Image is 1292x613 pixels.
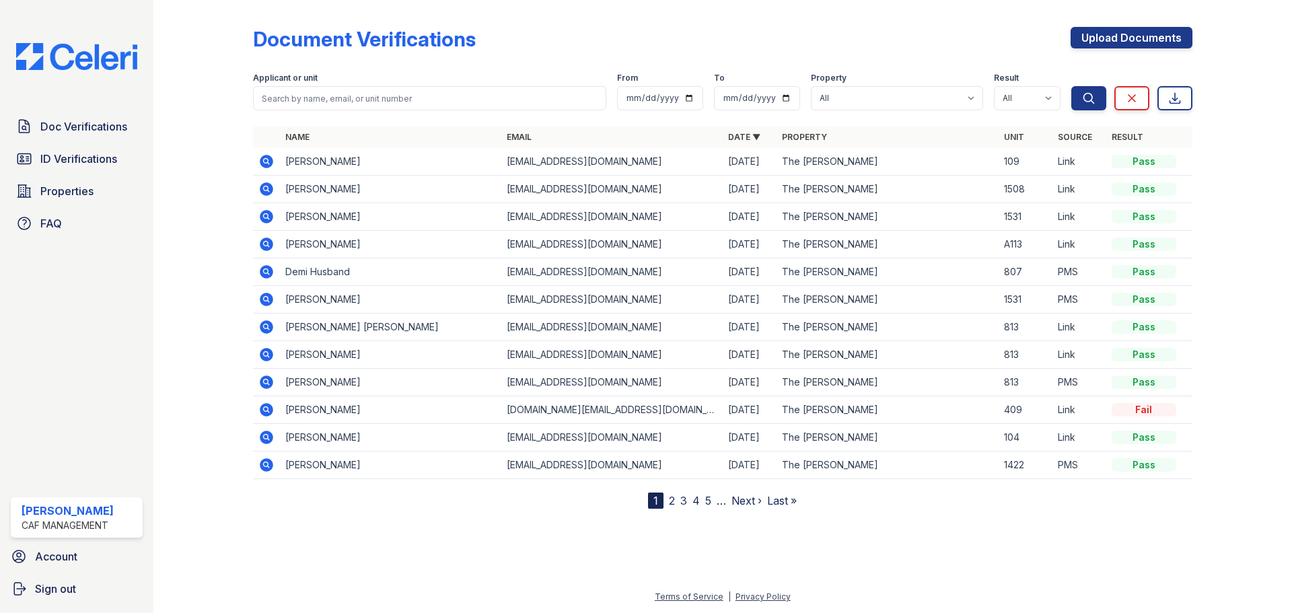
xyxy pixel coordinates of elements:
[648,493,663,509] div: 1
[22,519,114,532] div: CAF Management
[501,176,723,203] td: [EMAIL_ADDRESS][DOMAIN_NAME]
[40,151,117,167] span: ID Verifications
[501,231,723,258] td: [EMAIL_ADDRESS][DOMAIN_NAME]
[669,494,675,507] a: 2
[777,314,998,341] td: The [PERSON_NAME]
[253,86,606,110] input: Search by name, email, or unit number
[777,424,998,452] td: The [PERSON_NAME]
[1052,203,1106,231] td: Link
[1112,458,1176,472] div: Pass
[280,176,501,203] td: [PERSON_NAME]
[280,396,501,424] td: [PERSON_NAME]
[22,503,114,519] div: [PERSON_NAME]
[1112,348,1176,361] div: Pass
[723,148,777,176] td: [DATE]
[280,369,501,396] td: [PERSON_NAME]
[1052,148,1106,176] td: Link
[1112,265,1176,279] div: Pass
[999,396,1052,424] td: 409
[280,286,501,314] td: [PERSON_NAME]
[1052,396,1106,424] td: Link
[501,314,723,341] td: [EMAIL_ADDRESS][DOMAIN_NAME]
[723,258,777,286] td: [DATE]
[767,494,797,507] a: Last »
[285,132,310,142] a: Name
[5,543,148,570] a: Account
[1112,238,1176,251] div: Pass
[1052,314,1106,341] td: Link
[1052,369,1106,396] td: PMS
[617,73,638,83] label: From
[999,452,1052,479] td: 1422
[1112,431,1176,444] div: Pass
[1052,176,1106,203] td: Link
[501,286,723,314] td: [EMAIL_ADDRESS][DOMAIN_NAME]
[777,396,998,424] td: The [PERSON_NAME]
[1112,132,1143,142] a: Result
[253,73,318,83] label: Applicant or unit
[735,591,791,602] a: Privacy Policy
[994,73,1019,83] label: Result
[811,73,847,83] label: Property
[280,424,501,452] td: [PERSON_NAME]
[777,148,998,176] td: The [PERSON_NAME]
[1004,132,1024,142] a: Unit
[5,575,148,602] button: Sign out
[777,286,998,314] td: The [PERSON_NAME]
[999,286,1052,314] td: 1531
[1112,293,1176,306] div: Pass
[280,452,501,479] td: [PERSON_NAME]
[1052,231,1106,258] td: Link
[11,145,143,172] a: ID Verifications
[714,73,725,83] label: To
[5,43,148,70] img: CE_Logo_Blue-a8612792a0a2168367f1c8372b55b34899dd931a85d93a1a3d3e32e68fde9ad4.png
[782,132,827,142] a: Property
[501,341,723,369] td: [EMAIL_ADDRESS][DOMAIN_NAME]
[723,452,777,479] td: [DATE]
[777,369,998,396] td: The [PERSON_NAME]
[680,494,687,507] a: 3
[40,215,62,231] span: FAQ
[1112,155,1176,168] div: Pass
[999,369,1052,396] td: 813
[777,258,998,286] td: The [PERSON_NAME]
[655,591,723,602] a: Terms of Service
[705,494,711,507] a: 5
[777,452,998,479] td: The [PERSON_NAME]
[723,231,777,258] td: [DATE]
[1052,258,1106,286] td: PMS
[723,314,777,341] td: [DATE]
[1112,210,1176,223] div: Pass
[507,132,532,142] a: Email
[35,548,77,565] span: Account
[501,369,723,396] td: [EMAIL_ADDRESS][DOMAIN_NAME]
[1112,320,1176,334] div: Pass
[501,258,723,286] td: [EMAIL_ADDRESS][DOMAIN_NAME]
[501,396,723,424] td: [DOMAIN_NAME][EMAIL_ADDRESS][DOMAIN_NAME]
[692,494,700,507] a: 4
[253,27,476,51] div: Document Verifications
[777,231,998,258] td: The [PERSON_NAME]
[1052,286,1106,314] td: PMS
[1058,132,1092,142] a: Source
[501,452,723,479] td: [EMAIL_ADDRESS][DOMAIN_NAME]
[999,258,1052,286] td: 807
[40,118,127,135] span: Doc Verifications
[999,203,1052,231] td: 1531
[723,176,777,203] td: [DATE]
[777,176,998,203] td: The [PERSON_NAME]
[999,148,1052,176] td: 109
[1071,27,1192,48] a: Upload Documents
[501,148,723,176] td: [EMAIL_ADDRESS][DOMAIN_NAME]
[999,341,1052,369] td: 813
[999,314,1052,341] td: 813
[501,203,723,231] td: [EMAIL_ADDRESS][DOMAIN_NAME]
[11,113,143,140] a: Doc Verifications
[717,493,726,509] span: …
[501,424,723,452] td: [EMAIL_ADDRESS][DOMAIN_NAME]
[280,314,501,341] td: [PERSON_NAME] [PERSON_NAME]
[723,286,777,314] td: [DATE]
[723,424,777,452] td: [DATE]
[723,341,777,369] td: [DATE]
[40,183,94,199] span: Properties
